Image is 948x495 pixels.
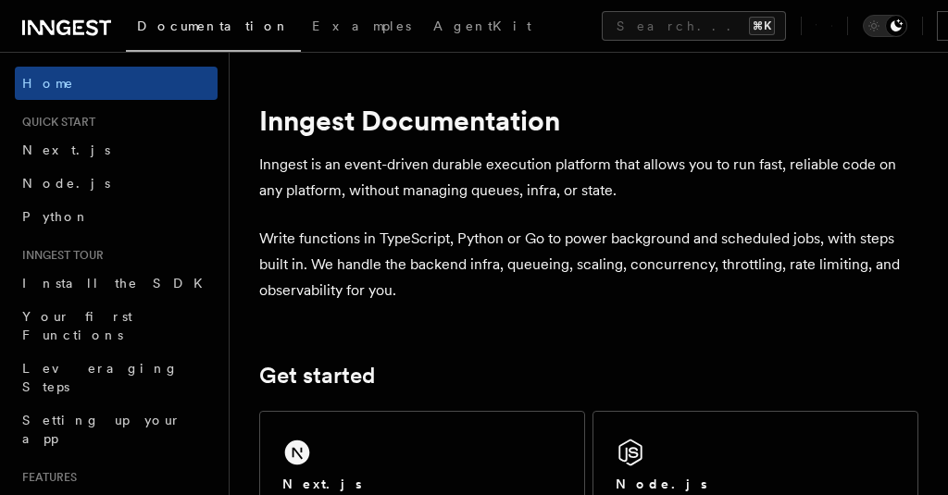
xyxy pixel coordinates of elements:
a: Leveraging Steps [15,352,218,403]
span: Leveraging Steps [22,361,179,394]
a: Node.js [15,167,218,200]
a: Get started [259,363,375,389]
span: Setting up your app [22,413,181,446]
kbd: ⌘K [749,17,775,35]
a: AgentKit [422,6,543,50]
button: Toggle dark mode [863,15,907,37]
span: Quick start [15,115,95,130]
span: Node.js [22,176,110,191]
span: Home [22,74,74,93]
span: Documentation [137,19,290,33]
p: Write functions in TypeScript, Python or Go to power background and scheduled jobs, with steps bu... [259,226,918,303]
span: Next.js [22,142,110,157]
span: Install the SDK [22,276,214,291]
a: Install the SDK [15,266,218,300]
a: Next.js [15,133,218,167]
h2: Node.js [616,475,707,493]
h1: Inngest Documentation [259,104,918,137]
button: Search...⌘K [602,11,786,41]
span: Features [15,470,77,485]
a: Documentation [126,6,301,52]
a: Python [15,200,218,233]
span: Python [22,209,90,224]
span: AgentKit [433,19,531,33]
a: Home [15,67,218,100]
span: Examples [312,19,411,33]
h2: Next.js [282,475,362,493]
a: Examples [301,6,422,50]
a: Your first Functions [15,300,218,352]
span: Inngest tour [15,248,104,263]
span: Your first Functions [22,309,132,342]
a: Setting up your app [15,403,218,455]
p: Inngest is an event-driven durable execution platform that allows you to run fast, reliable code ... [259,152,918,204]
